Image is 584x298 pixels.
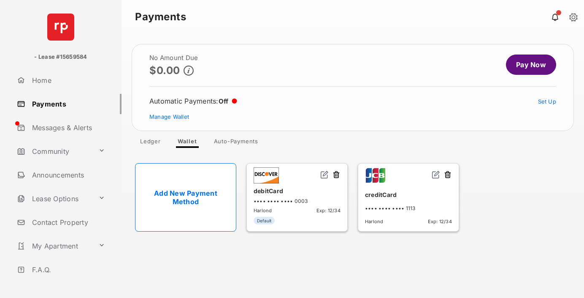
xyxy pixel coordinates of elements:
p: - Lease #15659584 [34,53,87,61]
img: svg+xml;base64,PHN2ZyB4bWxucz0iaHR0cDovL3d3dy53My5vcmcvMjAwMC9zdmciIHdpZHRoPSI2NCIgaGVpZ2h0PSI2NC... [47,14,74,41]
strong: Payments [135,12,186,22]
a: Messages & Alerts [14,118,122,138]
div: creditCard [365,188,452,202]
div: debitCard [254,184,341,198]
a: My Apartment [14,236,95,256]
a: Manage Wallet [149,113,189,120]
span: Exp: 12/34 [316,208,341,213]
a: Lease Options [14,189,95,209]
h2: No Amount Due [149,55,198,61]
a: Contact Property [14,212,122,232]
div: •••• •••• •••• 0003 [254,198,341,204]
a: Wallet [171,138,204,148]
a: Announcements [14,165,122,185]
a: Ledger [133,138,168,148]
a: Auto-Payments [207,138,265,148]
img: svg+xml;base64,PHN2ZyB2aWV3Qm94PSIwIDAgMjQgMjQiIHdpZHRoPSIxNiIgaGVpZ2h0PSIxNiIgZmlsbD0ibm9uZSIgeG... [320,170,329,179]
div: •••• •••• •••• 1113 [365,205,452,211]
span: Off [219,97,229,105]
div: Automatic Payments : [149,97,237,105]
span: Harlond [365,219,384,224]
p: $0.00 [149,65,180,76]
a: Add New Payment Method [135,163,236,232]
a: Payments [14,94,122,114]
a: Community [14,141,95,161]
img: svg+xml;base64,PHN2ZyB2aWV3Qm94PSIwIDAgMjQgMjQiIHdpZHRoPSIxNiIgaGVpZ2h0PSIxNiIgZmlsbD0ibm9uZSIgeG... [432,170,440,179]
span: Exp: 12/34 [428,219,452,224]
a: F.A.Q. [14,260,122,280]
span: Harlond [254,208,272,213]
a: Set Up [538,98,557,105]
a: Home [14,70,122,90]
